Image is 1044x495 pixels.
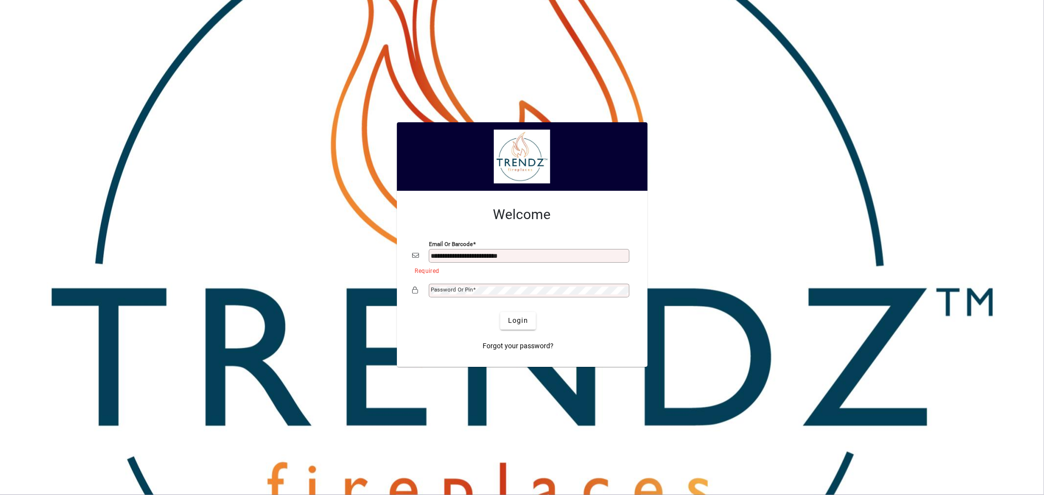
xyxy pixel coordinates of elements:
a: Forgot your password? [479,337,557,355]
mat-error: Required [415,265,624,275]
mat-label: Password or Pin [431,286,473,293]
button: Login [500,312,536,330]
span: Forgot your password? [483,341,554,351]
mat-label: Email or Barcode [429,240,473,247]
h2: Welcome [413,206,632,223]
span: Login [508,315,528,326]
